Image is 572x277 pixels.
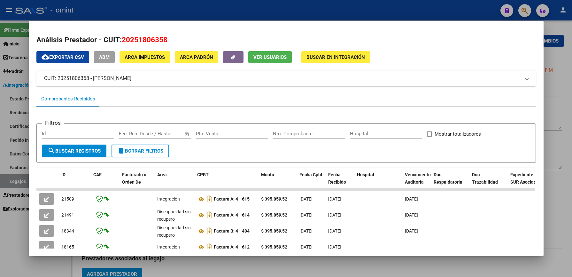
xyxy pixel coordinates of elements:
[122,36,167,44] span: 20251806358
[261,196,287,202] strong: $ 395.859,52
[306,54,365,60] span: Buscar en Integración
[119,131,145,137] input: Fecha inicio
[328,228,341,233] span: [DATE]
[42,119,64,127] h3: Filtros
[36,51,89,63] button: Exportar CSV
[301,51,370,63] button: Buscar en Integración
[253,54,287,60] span: Ver Usuarios
[99,54,110,60] span: ABM
[205,194,214,204] i: Descargar documento
[299,196,313,202] span: [DATE]
[299,212,313,218] span: [DATE]
[117,147,125,154] mat-icon: delete
[261,244,287,249] strong: $ 395.859,52
[434,172,462,185] span: Doc Respaldatoria
[328,244,341,249] span: [DATE]
[214,229,250,234] strong: Factura B: 4 - 484
[214,197,250,202] strong: Factura A: 4 - 615
[94,51,115,63] button: ABM
[122,172,146,185] span: Facturado x Orden De
[261,172,274,177] span: Monto
[61,212,74,218] span: 21491
[157,209,191,222] span: Discapacidad sin recupero
[48,148,101,154] span: Buscar Registros
[93,172,102,177] span: CAE
[120,168,155,196] datatable-header-cell: Facturado x Orden De
[405,212,418,218] span: [DATE]
[472,172,498,185] span: Doc Trazabilidad
[157,196,180,202] span: Integración
[195,168,259,196] datatable-header-cell: CPBT
[510,172,539,185] span: Expediente SUR Asociado
[61,172,66,177] span: ID
[261,228,287,233] strong: $ 395.859,52
[157,172,167,177] span: Area
[117,148,163,154] span: Borrar Filtros
[550,255,566,271] iframe: Intercom live chat
[328,196,341,202] span: [DATE]
[41,95,95,103] div: Comprobantes Recibidos
[91,168,120,196] datatable-header-cell: CAE
[151,131,182,137] input: Fecha fin
[175,51,218,63] button: ARCA Padrón
[259,168,297,196] datatable-header-cell: Monto
[205,210,214,220] i: Descargar documento
[326,168,354,196] datatable-header-cell: Fecha Recibido
[214,213,250,218] strong: Factura A: 4 - 614
[36,71,536,86] mat-expansion-panel-header: CUIT: 20251806358 - [PERSON_NAME]
[297,168,326,196] datatable-header-cell: Fecha Cpbt
[180,54,213,60] span: ARCA Padrón
[125,54,165,60] span: ARCA Impuestos
[61,244,74,249] span: 18165
[155,168,195,196] datatable-header-cell: Area
[61,196,74,202] span: 21509
[59,168,91,196] datatable-header-cell: ID
[248,51,292,63] button: Ver Usuarios
[205,226,214,236] i: Descargar documento
[214,245,250,250] strong: Factura A: 4 - 612
[157,244,180,249] span: Integración
[508,168,543,196] datatable-header-cell: Expediente SUR Asociado
[261,212,287,218] strong: $ 395.859,52
[183,131,190,138] button: Open calendar
[357,172,374,177] span: Hospital
[299,228,313,233] span: [DATE]
[405,228,418,233] span: [DATE]
[469,168,508,196] datatable-header-cell: Doc Trazabilidad
[48,147,55,154] mat-icon: search
[197,172,209,177] span: CPBT
[328,212,341,218] span: [DATE]
[431,168,469,196] datatable-header-cell: Doc Respaldatoria
[61,228,74,233] span: 18344
[36,35,536,45] h2: Análisis Prestador - CUIT:
[42,53,49,61] mat-icon: cloud_download
[120,51,170,63] button: ARCA Impuestos
[205,242,214,252] i: Descargar documento
[299,172,322,177] span: Fecha Cpbt
[354,168,402,196] datatable-header-cell: Hospital
[112,145,169,157] button: Borrar Filtros
[42,54,84,60] span: Exportar CSV
[299,244,313,249] span: [DATE]
[42,145,106,157] button: Buscar Registros
[405,196,418,202] span: [DATE]
[157,225,191,238] span: Discapacidad sin recupero
[44,75,521,82] mat-panel-title: CUIT: 20251806358 - [PERSON_NAME]
[435,130,481,138] span: Mostrar totalizadores
[402,168,431,196] datatable-header-cell: Vencimiento Auditoría
[405,172,431,185] span: Vencimiento Auditoría
[328,172,346,185] span: Fecha Recibido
